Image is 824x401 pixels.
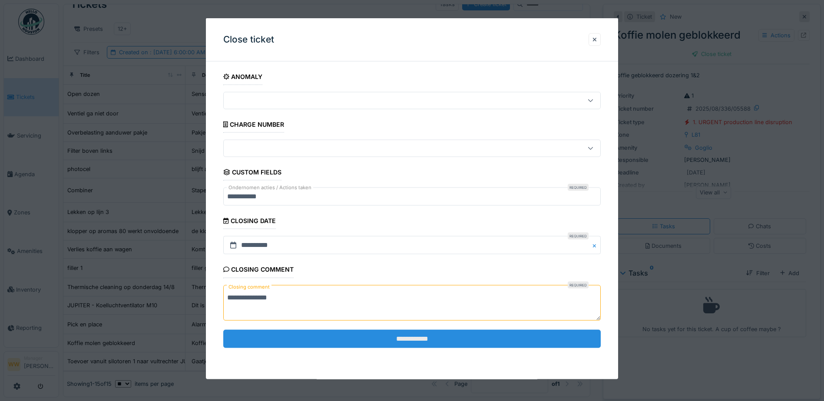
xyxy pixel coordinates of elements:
[223,263,294,278] div: Closing comment
[223,118,284,133] div: Charge number
[223,34,274,45] h3: Close ticket
[568,184,589,191] div: Required
[223,70,262,85] div: Anomaly
[568,281,589,288] div: Required
[568,233,589,240] div: Required
[223,166,281,181] div: Custom fields
[223,214,275,229] div: Closing date
[591,236,601,254] button: Close
[227,184,313,191] label: Ondernomen acties / Actions taken
[227,281,271,292] label: Closing comment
